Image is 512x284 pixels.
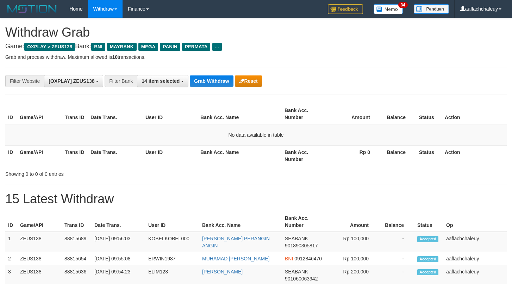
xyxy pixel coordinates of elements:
th: Status [416,146,442,166]
span: SEABANK [285,269,308,274]
td: - [379,232,414,252]
th: Game/API [17,146,62,166]
div: Showing 0 to 0 of 0 entries [5,168,208,178]
th: ID [5,104,17,124]
th: User ID [143,104,198,124]
span: BNI [285,256,293,261]
span: Accepted [417,269,438,275]
td: KOBELKOBEL000 [145,232,199,252]
button: [OXPLAY] ZEUS138 [44,75,103,87]
th: Op [443,212,507,232]
span: ... [212,43,222,51]
th: Bank Acc. Name [199,212,282,232]
p: Grab and process withdraw. Maximum allowed is transactions. [5,54,507,61]
th: Action [442,146,507,166]
td: 2 [5,252,17,265]
td: aaflachchaleuy [443,252,507,265]
span: 14 item selected [142,78,180,84]
th: Status [414,212,443,232]
a: [PERSON_NAME] PERANGIN ANGIN [202,236,270,248]
td: ERWIN1987 [145,252,199,265]
th: Trans ID [62,104,88,124]
span: PANIN [160,43,180,51]
span: MAYBANK [107,43,137,51]
span: OXPLAY > ZEUS138 [24,43,75,51]
td: 88815654 [62,252,92,265]
img: Button%20Memo.svg [374,4,403,14]
th: User ID [143,146,198,166]
th: Game/API [17,104,62,124]
td: - [379,252,414,265]
td: No data available in table [5,124,507,146]
th: Bank Acc. Name [198,104,282,124]
td: 88815689 [62,232,92,252]
th: Bank Acc. Name [198,146,282,166]
button: Reset [235,75,262,87]
span: PERMATA [182,43,211,51]
td: ZEUS138 [17,232,62,252]
td: [DATE] 09:55:08 [92,252,145,265]
th: Amount [327,104,381,124]
img: MOTION_logo.png [5,4,59,14]
th: Rp 0 [327,146,381,166]
th: Balance [381,104,416,124]
div: Filter Website [5,75,44,87]
span: Accepted [417,256,438,262]
button: 14 item selected [137,75,188,87]
img: panduan.png [414,4,449,14]
th: Game/API [17,212,62,232]
th: ID [5,212,17,232]
h1: 15 Latest Withdraw [5,192,507,206]
div: Filter Bank [105,75,137,87]
th: Trans ID [62,212,92,232]
td: Rp 100,000 [326,232,379,252]
span: 34 [398,2,408,8]
th: Status [416,104,442,124]
span: Accepted [417,236,438,242]
span: Copy 901060063942 to clipboard [285,276,318,282]
th: Balance [379,212,414,232]
span: Copy 901890305817 to clipboard [285,243,318,248]
th: Bank Acc. Number [282,104,327,124]
button: Grab Withdraw [190,75,233,87]
th: Trans ID [62,146,88,166]
a: MUHAMAD [PERSON_NAME] [202,256,269,261]
th: Date Trans. [92,212,145,232]
img: Feedback.jpg [328,4,363,14]
td: [DATE] 09:56:03 [92,232,145,252]
td: 1 [5,232,17,252]
span: BNI [91,43,105,51]
th: Date Trans. [88,104,143,124]
h4: Game: Bank: [5,43,507,50]
td: Rp 100,000 [326,252,379,265]
th: Amount [326,212,379,232]
td: ZEUS138 [17,252,62,265]
span: [OXPLAY] ZEUS138 [49,78,94,84]
span: Copy 0912846470 to clipboard [294,256,322,261]
th: Date Trans. [88,146,143,166]
th: User ID [145,212,199,232]
span: SEABANK [285,236,308,241]
th: ID [5,146,17,166]
td: aaflachchaleuy [443,232,507,252]
span: MEGA [138,43,158,51]
th: Balance [381,146,416,166]
strong: 10 [112,54,118,60]
a: [PERSON_NAME] [202,269,243,274]
th: Bank Acc. Number [282,212,326,232]
h1: Withdraw Grab [5,25,507,39]
th: Bank Acc. Number [282,146,327,166]
th: Action [442,104,507,124]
